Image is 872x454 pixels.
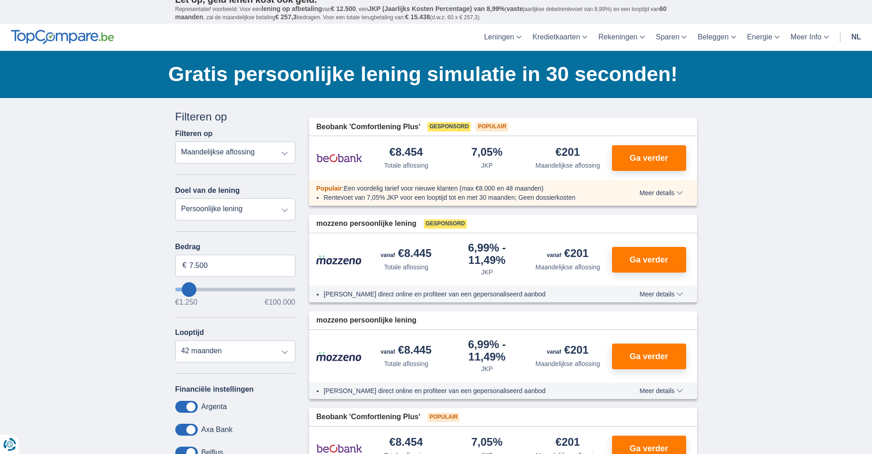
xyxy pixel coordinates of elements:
[324,386,606,395] li: [PERSON_NAME] direct online en profiteer van een gepersonaliseerd aanbod
[316,122,420,132] span: Beobank 'Comfortlening Plus'
[424,219,467,229] span: Gesponsord
[390,437,423,449] div: €8.454
[316,351,362,361] img: product.pl.alt Mozzeno
[536,263,600,272] div: Maandelijkse aflossing
[481,364,493,373] div: JKP
[11,30,114,44] img: TopCompare
[650,24,693,51] a: Sparen
[275,13,297,21] span: € 257,3
[316,255,362,265] img: product.pl.alt Mozzeno
[633,189,689,197] button: Meer details
[175,109,296,125] div: Filteren op
[316,315,417,326] span: mozzeno persoonlijke lening
[692,24,742,51] a: Beleggen
[175,328,204,337] label: Looptijd
[316,219,417,229] span: mozzeno persoonlijke lening
[507,5,523,12] span: vaste
[556,147,580,159] div: €201
[556,437,580,449] div: €201
[175,5,697,22] p: Representatief voorbeeld: Voor een van , een ( jaarlijkse debetrentevoet van 8,99%) en een loopti...
[175,5,667,21] span: 60 maanden
[175,130,213,138] label: Filteren op
[201,426,233,434] label: Axa Bank
[309,184,613,193] div: :
[527,24,593,51] a: Kredietkaarten
[639,388,682,394] span: Meer details
[547,248,589,261] div: €201
[633,387,689,394] button: Meer details
[405,13,430,21] span: € 15.438
[324,193,606,202] li: Rentevoet van 7,05% JKP voor een looptijd tot en met 30 maanden; Geen dossierkosten
[261,5,322,12] span: lening op afbetaling
[368,5,505,12] span: JKP (Jaarlijks Kosten Percentage) van 8,99%
[547,345,589,357] div: €201
[536,161,600,170] div: Maandelijkse aflossing
[742,24,785,51] a: Energie
[450,339,524,362] div: 6,99%
[324,290,606,299] li: [PERSON_NAME] direct online en profiteer van een gepersonaliseerd aanbod
[316,412,420,422] span: Beobank 'Comfortlening Plus'
[316,147,362,170] img: product.pl.alt Beobank
[384,161,428,170] div: Totale aflossing
[384,263,428,272] div: Totale aflossing
[639,190,682,196] span: Meer details
[629,256,668,264] span: Ga verder
[481,161,493,170] div: JKP
[344,185,544,192] span: Een voordelig tarief voor nieuwe klanten (max €8.000 en 48 maanden)
[381,248,432,261] div: €8.445
[612,145,686,171] button: Ga verder
[316,185,342,192] span: Populair
[428,413,460,422] span: Populair
[450,242,524,266] div: 6,99%
[175,385,254,394] label: Financiële instellingen
[612,344,686,369] button: Ga verder
[390,147,423,159] div: €8.454
[478,24,527,51] a: Leningen
[481,268,493,277] div: JKP
[201,403,227,411] label: Argenta
[331,5,356,12] span: € 12.500
[629,352,668,361] span: Ga verder
[175,299,198,306] span: €1.250
[381,345,432,357] div: €8.445
[175,288,296,291] input: wantToBorrow
[629,154,668,162] span: Ga verder
[629,444,668,453] span: Ga verder
[471,147,503,159] div: 7,05%
[593,24,650,51] a: Rekeningen
[183,260,187,271] span: €
[612,247,686,273] button: Ga verder
[639,291,682,297] span: Meer details
[846,24,867,51] a: nl
[175,186,240,195] label: Doel van de lening
[476,122,508,131] span: Populair
[428,122,471,131] span: Gesponsord
[175,243,296,251] label: Bedrag
[633,290,689,298] button: Meer details
[785,24,834,51] a: Meer Info
[536,359,600,368] div: Maandelijkse aflossing
[384,359,428,368] div: Totale aflossing
[265,299,295,306] span: €100.000
[168,60,697,88] h1: Gratis persoonlijke lening simulatie in 30 seconden!
[471,437,503,449] div: 7,05%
